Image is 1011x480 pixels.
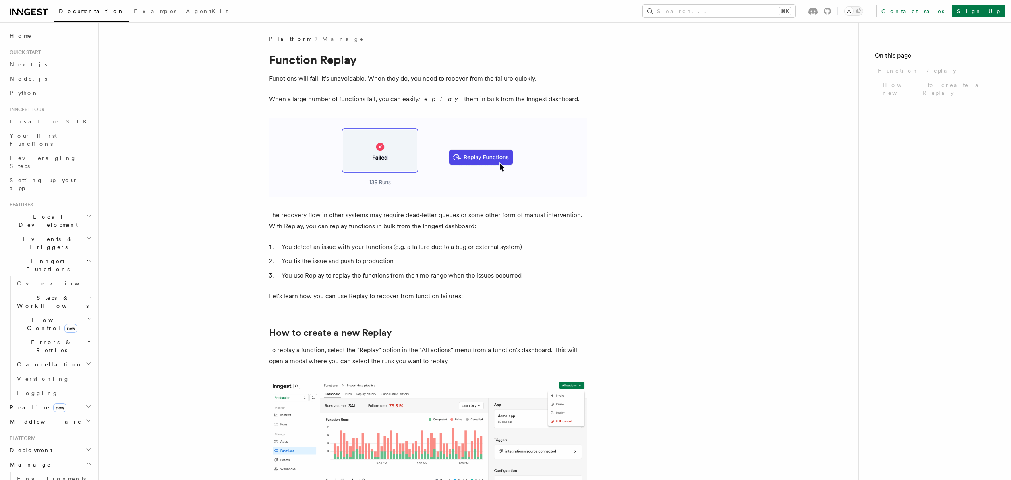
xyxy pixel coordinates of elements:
a: Next.js [6,57,93,71]
a: Install the SDK [6,114,93,129]
kbd: ⌘K [779,7,791,15]
button: Deployment [6,443,93,457]
p: To replay a function, select the "Replay" option in the "All actions" menu from a function's dash... [269,345,587,367]
a: How to create a new Replay [880,78,995,100]
span: Cancellation [14,360,83,368]
a: Function Replay [875,64,995,78]
span: Examples [134,8,176,14]
a: Documentation [54,2,129,22]
button: Realtimenew [6,400,93,414]
button: Local Development [6,210,93,232]
span: Quick start [6,49,41,56]
li: You use Replay to replay the functions from the time range when the issues occurred [279,270,587,281]
a: Versioning [14,372,93,386]
span: Platform [269,35,311,43]
span: Steps & Workflows [14,294,89,310]
a: Examples [129,2,181,21]
span: Home [10,32,32,40]
button: Cancellation [14,357,93,372]
span: Leveraging Steps [10,155,77,169]
em: replay [418,95,464,103]
a: Contact sales [876,5,949,17]
span: Node.js [10,75,47,82]
a: Home [6,29,93,43]
span: Middleware [6,418,82,426]
button: Inngest Functions [6,254,93,276]
span: Deployment [6,446,52,454]
a: Sign Up [952,5,1005,17]
span: Features [6,202,33,208]
span: Python [10,90,39,96]
li: You detect an issue with your functions (e.g. a failure due to a bug or external system) [279,241,587,253]
span: AgentKit [186,8,228,14]
span: Documentation [59,8,124,14]
button: Search...⌘K [643,5,795,17]
button: Middleware [6,414,93,429]
a: Logging [14,386,93,400]
span: Install the SDK [10,118,92,125]
span: Errors & Retries [14,338,86,354]
h1: Function Replay [269,52,587,67]
span: Versioning [17,376,70,382]
span: Flow Control [14,316,87,332]
button: Toggle dark mode [844,6,863,16]
button: Manage [6,457,93,472]
span: Setting up your app [10,177,78,191]
span: new [64,324,77,333]
img: Relay graphic [269,118,587,197]
a: Setting up your app [6,173,93,195]
span: new [53,403,66,412]
span: Local Development [6,213,87,229]
a: Manage [322,35,364,43]
button: Errors & Retries [14,335,93,357]
span: Logging [17,390,58,396]
span: Your first Functions [10,133,57,147]
span: Next.js [10,61,47,67]
span: Function Replay [878,67,956,75]
a: Python [6,86,93,100]
a: How to create a new Replay [269,327,392,338]
span: Manage [6,461,51,468]
button: Events & Triggers [6,232,93,254]
a: AgentKit [181,2,233,21]
a: Your first Functions [6,129,93,151]
button: Flow Controlnew [14,313,93,335]
span: Overview [17,280,99,287]
div: Inngest Functions [6,276,93,400]
p: Let's learn how you can use Replay to recover from function failures: [269,291,587,302]
p: The recovery flow in other systems may require dead-letter queues or some other form of manual in... [269,210,587,232]
span: How to create a new Replay [883,81,995,97]
span: Events & Triggers [6,235,87,251]
p: Functions will fail. It's unavoidable. When they do, you need to recover from the failure quickly. [269,73,587,84]
span: Realtime [6,403,66,411]
span: Platform [6,435,36,441]
li: You fix the issue and push to production [279,256,587,267]
button: Steps & Workflows [14,291,93,313]
h4: On this page [875,51,995,64]
a: Leveraging Steps [6,151,93,173]
span: Inngest Functions [6,257,86,273]
span: Inngest tour [6,106,44,113]
a: Node.js [6,71,93,86]
p: When a large number of functions fail, you can easily them in bulk from the Inngest dashboard. [269,94,587,105]
a: Overview [14,276,93,291]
